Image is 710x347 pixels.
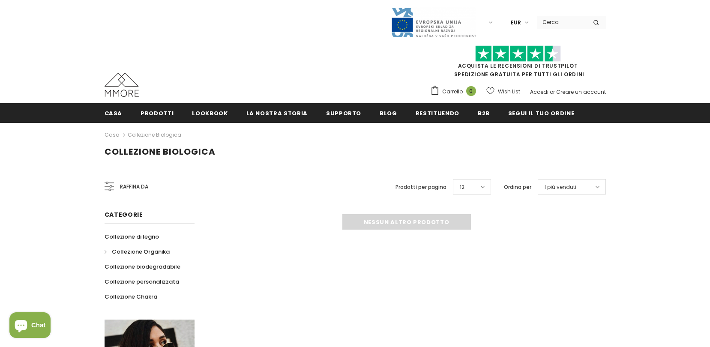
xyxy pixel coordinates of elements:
[105,233,159,241] span: Collezione di legno
[112,248,170,256] span: Collezione Organika
[326,103,361,123] a: supporto
[141,103,174,123] a: Prodotti
[105,146,216,158] span: Collezione biologica
[498,87,520,96] span: Wish List
[537,16,587,28] input: Search Site
[475,45,561,62] img: Fidati di Pilot Stars
[105,274,179,289] a: Collezione personalizzata
[192,109,228,117] span: Lookbook
[141,109,174,117] span: Prodotti
[458,62,578,69] a: Acquista le recensioni di TrustPilot
[105,289,157,304] a: Collezione Chakra
[550,88,555,96] span: or
[105,263,180,271] span: Collezione biodegradabile
[486,84,520,99] a: Wish List
[460,183,464,191] span: 12
[105,109,123,117] span: Casa
[105,210,143,219] span: Categorie
[466,86,476,96] span: 0
[504,183,531,191] label: Ordina per
[416,103,459,123] a: Restituendo
[556,88,606,96] a: Creare un account
[7,312,53,340] inbox-online-store-chat: Shopify online store chat
[380,103,397,123] a: Blog
[105,73,139,97] img: Casi MMORE
[105,229,159,244] a: Collezione di legno
[326,109,361,117] span: supporto
[478,109,490,117] span: B2B
[192,103,228,123] a: Lookbook
[545,183,576,191] span: I più venduti
[391,18,476,26] a: Javni Razpis
[128,131,181,138] a: Collezione biologica
[508,103,574,123] a: Segui il tuo ordine
[508,109,574,117] span: Segui il tuo ordine
[391,7,476,38] img: Javni Razpis
[246,103,308,123] a: La nostra storia
[416,109,459,117] span: Restituendo
[105,103,123,123] a: Casa
[442,87,463,96] span: Carrello
[105,130,120,140] a: Casa
[105,278,179,286] span: Collezione personalizzata
[478,103,490,123] a: B2B
[105,259,180,274] a: Collezione biodegradabile
[105,244,170,259] a: Collezione Organika
[511,18,521,27] span: EUR
[120,182,148,191] span: Raffina da
[105,293,157,301] span: Collezione Chakra
[380,109,397,117] span: Blog
[395,183,446,191] label: Prodotti per pagina
[530,88,548,96] a: Accedi
[430,85,480,98] a: Carrello 0
[430,49,606,78] span: SPEDIZIONE GRATUITA PER TUTTI GLI ORDINI
[246,109,308,117] span: La nostra storia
